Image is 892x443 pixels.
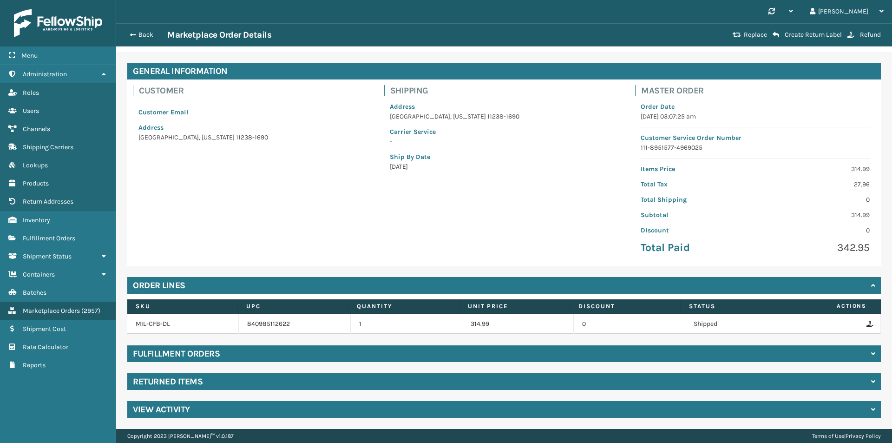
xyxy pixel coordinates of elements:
p: 111-8951577-4969025 [641,143,870,152]
h4: Fulfillment Orders [133,348,220,359]
label: Status [689,302,782,311]
p: Subtotal [641,210,749,220]
span: Reports [23,361,46,369]
span: Rate Calculator [23,343,68,351]
h4: Master Order [641,85,875,96]
label: SKU [136,302,229,311]
p: [GEOGRAPHIC_DATA] , [US_STATE] 11238-1690 [138,132,367,142]
h4: Customer [139,85,373,96]
span: Channels [23,125,50,133]
a: Privacy Policy [846,433,881,439]
span: Address [138,124,164,132]
h4: Returned Items [133,376,203,387]
p: 342.95 [761,241,870,255]
p: [DATE] 03:07:25 am [641,112,870,121]
h4: Order Lines [133,280,185,291]
label: Quantity [357,302,450,311]
span: Shipment Status [23,252,72,260]
p: Ship By Date [390,152,619,162]
h4: View Activity [133,404,190,415]
td: 0 [574,314,685,334]
p: Copyright 2023 [PERSON_NAME]™ v 1.0.187 [127,429,234,443]
span: Lookups [23,161,48,169]
td: 314.99 [462,314,574,334]
span: Roles [23,89,39,97]
p: Customer Email [138,107,367,117]
span: Containers [23,271,55,278]
span: Products [23,179,49,187]
span: Administration [23,70,67,78]
button: Back [125,31,167,39]
i: Replace [733,32,741,38]
p: 0 [761,225,870,235]
td: 840985112622 [239,314,350,334]
p: 314.99 [761,210,870,220]
div: | [812,429,881,443]
a: Terms of Use [812,433,844,439]
p: 314.99 [761,164,870,174]
p: - [390,137,619,146]
label: Unit Price [468,302,561,311]
p: Customer Service Order Number [641,133,870,143]
button: Refund [845,31,884,39]
label: Discount [578,302,672,311]
h3: Marketplace Order Details [167,29,271,40]
p: Total Tax [641,179,749,189]
label: UPC [246,302,340,311]
span: Users [23,107,39,115]
span: Return Addresses [23,198,73,205]
td: Shipped [685,314,797,334]
p: Total Shipping [641,195,749,205]
span: Batches [23,289,46,297]
button: Replace [730,31,770,39]
i: Create Return Label [773,31,779,39]
p: Order Date [641,102,870,112]
span: Address [390,103,415,111]
h4: General Information [127,63,881,79]
h4: Shipping [390,85,624,96]
p: Total Paid [641,241,749,255]
a: MIL-CFB-DL [136,320,170,328]
p: [GEOGRAPHIC_DATA] , [US_STATE] 11238-1690 [390,112,619,121]
span: Inventory [23,216,50,224]
span: Fulfillment Orders [23,234,75,242]
i: Refund Order Line [866,321,872,327]
img: logo [14,9,102,37]
p: Discount [641,225,749,235]
span: Menu [21,52,38,60]
span: Shipment Cost [23,325,66,333]
p: Items Price [641,164,749,174]
span: Actions [794,298,872,314]
td: 1 [351,314,462,334]
span: ( 2957 ) [81,307,100,315]
p: Carrier Service [390,127,619,137]
p: [DATE] [390,162,619,172]
span: Shipping Carriers [23,143,73,151]
p: 0 [761,195,870,205]
span: Marketplace Orders [23,307,80,315]
p: 27.96 [761,179,870,189]
i: Refund [847,32,854,38]
button: Create Return Label [770,31,845,39]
